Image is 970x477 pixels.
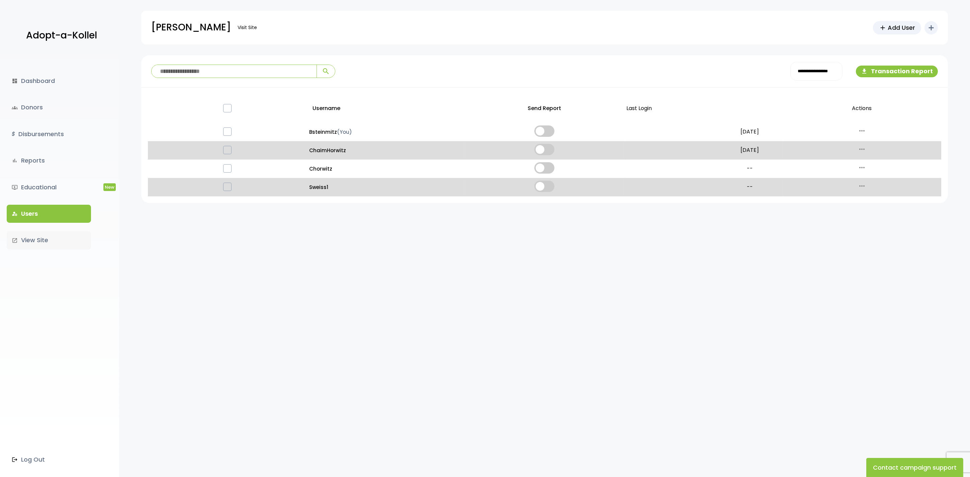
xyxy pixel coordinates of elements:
[103,183,116,191] span: New
[23,19,97,52] a: Adopt-a-Kollel
[861,68,868,75] i: file_download
[720,182,780,192] p: --
[785,97,939,120] p: Actions
[7,451,91,469] a: Log Out
[12,105,18,111] span: groups
[7,231,91,249] a: launchView Site
[322,67,330,75] span: search
[309,127,462,136] p: Bsteinmitz
[12,211,18,217] i: manage_accounts
[313,104,340,112] span: Username
[866,458,963,477] button: Contact campaign support
[7,205,91,223] a: manage_accountsUsers
[12,237,18,244] i: launch
[309,127,462,136] a: Bsteinmitz(You)
[7,152,91,170] a: bar_chartReports
[337,128,352,135] span: (You)
[151,19,231,36] p: [PERSON_NAME]
[627,104,652,112] span: Last Login
[309,183,462,192] a: Sweiss1
[12,158,18,164] i: bar_chart
[12,184,18,190] i: ondemand_video
[858,182,866,190] i: more_horiz
[309,164,462,173] a: Chorwitz
[856,66,938,77] button: file_downloadTransaction Report
[879,24,886,31] span: add
[720,127,780,137] p: [DATE]
[858,164,866,172] i: more_horiz
[873,21,921,34] a: addAdd User
[7,125,91,143] a: $Disbursements
[7,178,91,196] a: ondemand_videoEducationalNew
[927,24,935,32] i: add
[468,97,621,120] p: Send Report
[309,146,462,155] a: ChaimHorwitz
[7,98,91,116] a: groupsDonors
[7,72,91,90] a: dashboardDashboard
[234,21,260,34] a: Visit Site
[924,21,938,34] button: add
[317,65,335,78] button: search
[888,23,915,32] span: Add User
[858,145,866,153] i: more_horiz
[12,78,18,84] i: dashboard
[858,127,866,135] i: more_horiz
[12,129,15,139] i: $
[720,146,780,155] p: [DATE]
[26,27,97,44] p: Adopt-a-Kollel
[720,164,780,174] p: --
